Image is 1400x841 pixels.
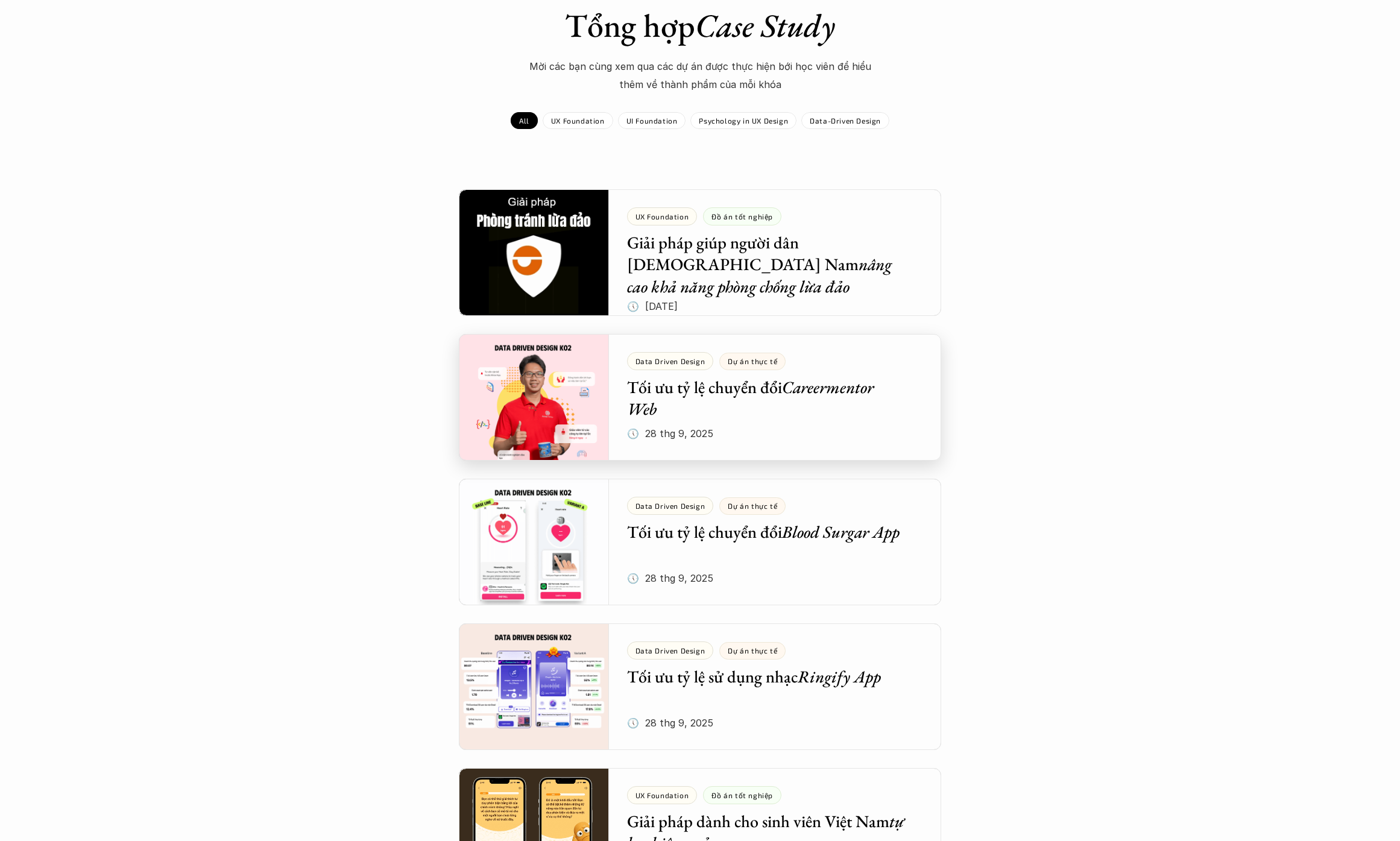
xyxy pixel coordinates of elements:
p: UI Foundation [626,116,678,125]
p: All [519,116,529,125]
p: Psychology in UX Design [699,116,788,125]
a: Psychology in UX Design [690,112,796,129]
em: Case Study [695,4,835,46]
a: UX FoundationĐồ án tốt nghiệpGiải pháp giúp người dân [DEMOGRAPHIC_DATA] Namnâng cao khả năng phò... [459,189,941,316]
p: Data-Driven Design [810,116,881,125]
a: Data Driven DesignDự án thực tếTối ưu tỷ lệ chuyển đổiCareermentor Web🕔 28 thg 9, 2025 [459,334,941,461]
a: Data-Driven Design [801,112,889,129]
a: UI Foundation [618,112,686,129]
a: Data Driven DesignDự án thực tếTối ưu tỷ lệ sử dụng nhạcRingify App🕔 28 thg 9, 2025 [459,623,941,750]
a: UX Foundation [543,112,613,129]
p: Mời các bạn cùng xem qua các dự án được thực hiện bới học viên để hiểu thêm về thành phẩm của mỗi... [519,57,881,94]
p: UX Foundation [551,116,605,125]
a: Data Driven DesignDự án thực tếTối ưu tỷ lệ chuyển đổiBlood Surgar App🕔 28 thg 9, 2025 [459,479,941,605]
h1: Tổng hợp [489,6,911,45]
